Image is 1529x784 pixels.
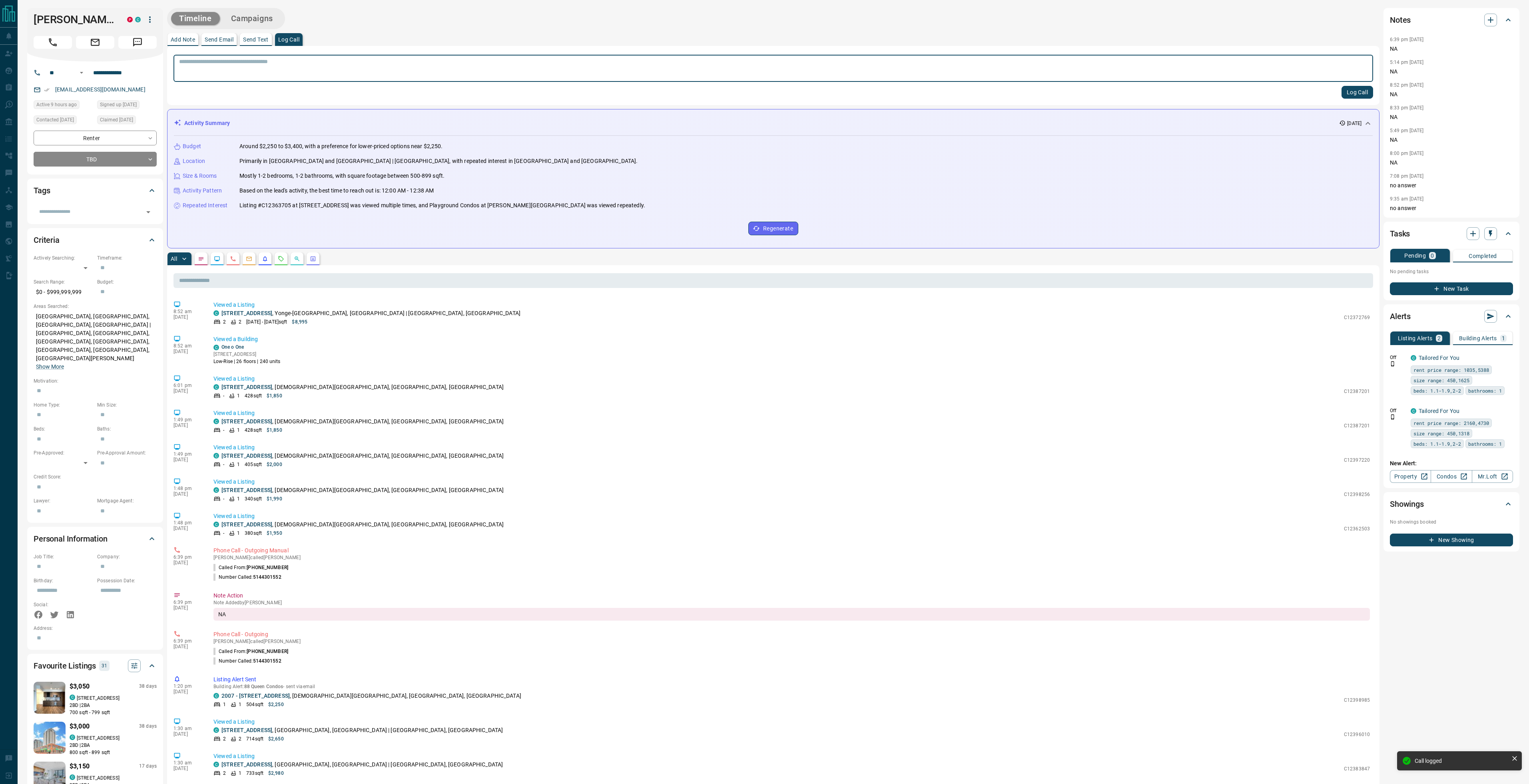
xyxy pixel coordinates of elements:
[77,68,86,77] button: Open
[213,478,1370,486] p: Viewed a Listing
[223,495,224,502] p: -
[223,318,226,326] p: 2
[173,731,201,737] p: [DATE]
[173,638,201,644] p: 6:39 pm
[1390,113,1513,121] p: NA
[213,600,1370,605] p: Note Added by [PERSON_NAME]
[267,530,282,537] p: $1,950
[173,766,201,771] p: [DATE]
[239,187,434,195] p: Based on the lead's activity, the best time to reach out is: 12:00 AM - 12:38 AM
[173,689,201,695] p: [DATE]
[1344,388,1370,395] p: C12387201
[1342,86,1373,99] button: Log Call
[1390,494,1513,514] div: Showings
[97,115,157,127] div: Wed Jan 08 2025
[1390,60,1424,65] p: 5:14 pm [DATE]
[246,770,263,777] p: 733 sqft
[223,530,224,537] p: -
[34,234,60,246] h2: Criteria
[97,401,157,409] p: Min Size:
[34,230,157,250] div: Criteria
[213,574,281,581] p: Number Called:
[34,529,157,548] div: Personal Information
[1437,335,1441,341] p: 2
[278,256,284,262] svg: Requests
[245,427,262,434] p: 428 sqft
[223,427,224,434] p: -
[1390,227,1410,240] h2: Tasks
[1413,387,1461,395] span: beds: 1.1-1.9,2-2
[70,702,157,709] p: 2 BD | 2 BA
[278,37,299,42] p: Log Call
[1390,534,1513,546] button: New Showing
[239,735,241,742] p: 2
[221,521,272,528] a: [STREET_ADDRESS]
[34,497,93,504] p: Lawyer:
[173,760,201,766] p: 1:30 am
[239,201,645,210] p: Listing #C12363705 at [STREET_ADDRESS] was viewed multiple times, and Playground Condos at [PERSO...
[174,116,1373,131] div: Activity Summary[DATE]
[34,184,50,197] h2: Tags
[213,351,281,358] p: [STREET_ADDRESS]
[1390,224,1513,243] div: Tasks
[1398,335,1433,341] p: Listing Alerts
[237,495,240,502] p: 1
[221,452,504,460] p: , [DEMOGRAPHIC_DATA][GEOGRAPHIC_DATA], [GEOGRAPHIC_DATA], [GEOGRAPHIC_DATA]
[1472,470,1513,483] a: Mr.Loft
[70,749,157,756] p: 800 sqft - 899 sqft
[294,256,300,262] svg: Opportunities
[100,101,137,109] span: Signed up [DATE]
[173,383,201,388] p: 6:01 pm
[1390,37,1424,42] p: 6:39 pm [DATE]
[221,418,272,425] a: [STREET_ADDRESS]
[237,530,240,537] p: 1
[213,639,1370,644] p: [PERSON_NAME] called [PERSON_NAME]
[213,375,1370,383] p: Viewed a Listing
[171,37,195,42] p: Add Note
[213,310,219,316] div: condos.ca
[214,256,220,262] svg: Lead Browsing Activity
[221,486,504,494] p: , [DEMOGRAPHIC_DATA][GEOGRAPHIC_DATA], [GEOGRAPHIC_DATA], [GEOGRAPHIC_DATA]
[36,363,64,371] button: Show More
[34,181,157,200] div: Tags
[34,115,93,127] div: Tue Aug 19 2025
[239,770,241,777] p: 1
[246,256,252,262] svg: Emails
[267,427,282,434] p: $1,850
[213,727,219,733] div: condos.ca
[221,309,520,318] p: , Yonge-[GEOGRAPHIC_DATA], [GEOGRAPHIC_DATA] | [GEOGRAPHIC_DATA], [GEOGRAPHIC_DATA]
[70,682,90,691] p: $3,050
[1390,361,1395,367] svg: Push Notification Only
[34,303,157,310] p: Areas Searched:
[1411,355,1416,361] div: condos.ca
[34,254,93,262] p: Actively Searching:
[34,13,115,26] h1: [PERSON_NAME]
[34,577,93,584] p: Birthday:
[1390,204,1513,212] p: no answer
[34,425,93,433] p: Beds:
[245,495,262,502] p: 340 sqft
[34,377,157,385] p: Motivation:
[221,760,503,769] p: , [GEOGRAPHIC_DATA], [GEOGRAPHIC_DATA] | [GEOGRAPHIC_DATA], [GEOGRAPHIC_DATA]
[268,770,284,777] p: $2,980
[1411,408,1416,414] div: condos.ca
[1344,525,1370,532] p: C12362503
[246,701,263,708] p: 504 sqft
[221,692,521,700] p: , [DEMOGRAPHIC_DATA][GEOGRAPHIC_DATA], [GEOGRAPHIC_DATA], [GEOGRAPHIC_DATA]
[213,608,1370,621] div: NA
[267,392,282,399] p: $1,850
[198,256,204,262] svg: Notes
[143,206,154,218] button: Open
[292,318,307,326] p: $8,995
[173,491,201,497] p: [DATE]
[1390,105,1424,111] p: 8:33 pm [DATE]
[213,546,1370,555] p: Phone Call - Outgoing Manual
[97,425,157,433] p: Baths:
[70,709,157,716] p: 700 sqft - 799 sqft
[223,392,224,399] p: -
[34,152,157,167] div: TBD
[1390,354,1406,361] p: Off
[245,392,262,399] p: 428 sqft
[221,417,504,426] p: , [DEMOGRAPHIC_DATA][GEOGRAPHIC_DATA], [GEOGRAPHIC_DATA], [GEOGRAPHIC_DATA]
[34,473,157,480] p: Credit Score:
